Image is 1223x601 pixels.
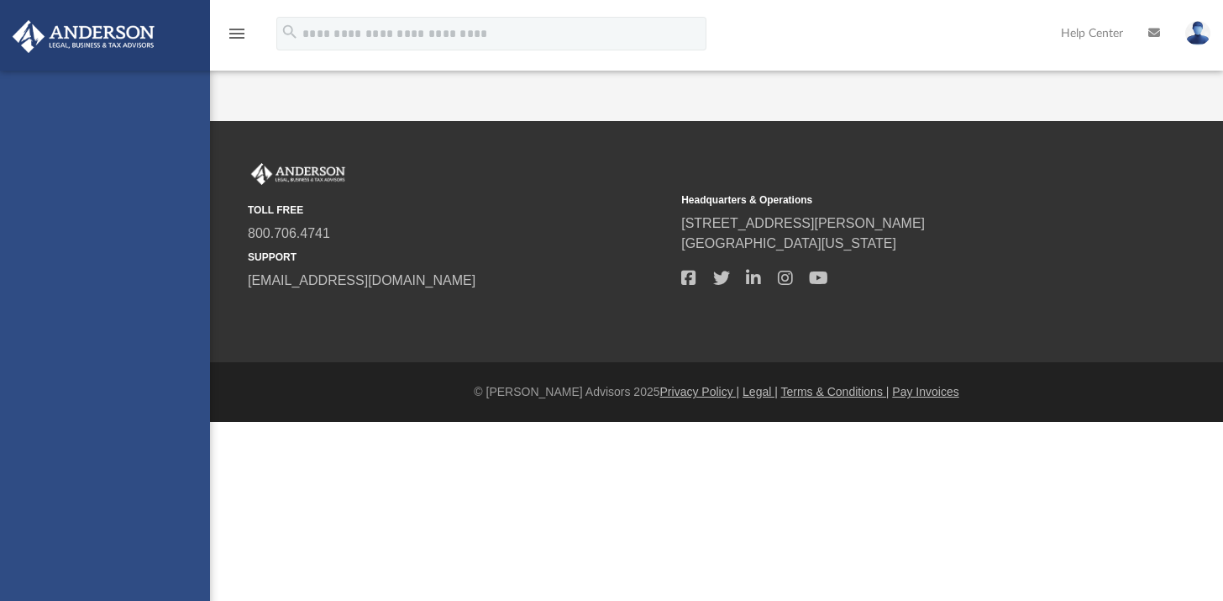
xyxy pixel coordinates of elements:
a: Terms & Conditions | [781,385,890,398]
small: TOLL FREE [248,203,669,218]
i: menu [227,24,247,44]
a: Privacy Policy | [660,385,740,398]
img: Anderson Advisors Platinum Portal [8,20,160,53]
i: search [281,23,299,41]
img: User Pic [1185,21,1210,45]
a: Legal | [743,385,778,398]
a: [GEOGRAPHIC_DATA][US_STATE] [681,236,896,250]
a: [EMAIL_ADDRESS][DOMAIN_NAME] [248,273,475,287]
div: © [PERSON_NAME] Advisors 2025 [210,383,1223,401]
img: Anderson Advisors Platinum Portal [248,163,349,185]
small: SUPPORT [248,250,669,265]
a: 800.706.4741 [248,226,330,240]
a: Pay Invoices [892,385,958,398]
a: [STREET_ADDRESS][PERSON_NAME] [681,216,925,230]
small: Headquarters & Operations [681,192,1103,208]
a: menu [227,32,247,44]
